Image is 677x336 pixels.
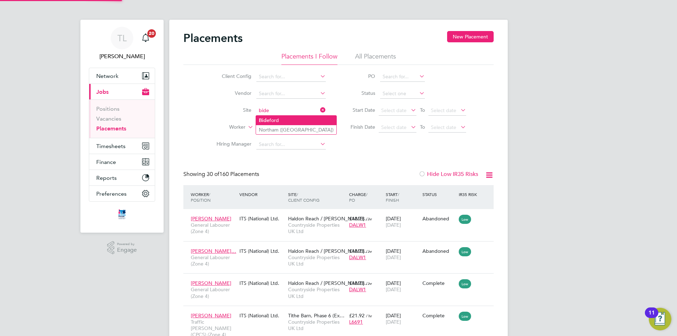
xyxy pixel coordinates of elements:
li: Placements I Follow [281,52,337,65]
span: Preferences [96,190,127,197]
div: [DATE] [384,309,421,329]
label: Hiring Manager [211,141,251,147]
div: Status [421,188,457,201]
li: All Placements [355,52,396,65]
a: Positions [96,105,120,112]
a: [PERSON_NAME]General Labourer (Zone 4)ITS (National) Ltd.Haldon Reach / [PERSON_NAME]…Countryside... [189,212,494,218]
a: Vacancies [96,115,121,122]
a: Powered byEngage [107,241,137,255]
span: Network [96,73,118,79]
label: Hide Low IR35 Risks [419,171,478,178]
li: ford [256,116,336,125]
span: To [418,122,427,132]
span: Tithe Barn, Phase 6 (Ex… [288,312,344,319]
div: ITS (National) Ltd. [238,244,286,258]
div: Complete [422,312,456,319]
span: L6691 [349,319,363,325]
input: Search for... [256,106,326,116]
span: / PO [349,191,367,203]
span: TL [117,33,127,43]
span: General Labourer (Zone 4) [191,254,236,267]
a: Placements [96,125,126,132]
span: Haldon Reach / [PERSON_NAME]… [288,215,369,222]
input: Search for... [256,140,326,149]
span: To [418,105,427,115]
li: Northam ([GEOGRAPHIC_DATA]) [256,125,336,134]
input: Search for... [380,72,425,82]
label: Client Config [211,73,251,79]
span: £18.78 [349,215,365,222]
span: £21.92 [349,312,365,319]
span: General Labourer (Zone 4) [191,222,236,234]
label: Status [343,90,375,96]
label: Start Date [343,107,375,113]
span: DALW1 [349,254,366,261]
span: Haldon Reach / [PERSON_NAME]… [288,280,369,286]
span: Haldon Reach / [PERSON_NAME]… [288,248,369,254]
span: [DATE] [386,254,401,261]
div: [DATE] [384,212,421,232]
div: Jobs [89,99,155,138]
span: £18.78 [349,248,365,254]
div: Start [384,188,421,206]
span: Low [459,279,471,288]
span: Countryside Properties UK Ltd [288,222,346,234]
b: Bide [259,117,269,123]
a: Go to home page [89,209,155,220]
span: £18.78 [349,280,365,286]
div: Complete [422,280,456,286]
div: Abandoned [422,215,456,222]
span: Tim Lerwill [89,52,155,61]
span: Countryside Properties UK Ltd [288,286,346,299]
input: Search for... [256,89,326,99]
span: 30 of [207,171,219,178]
div: ITS (National) Ltd. [238,309,286,322]
span: [PERSON_NAME] [191,312,231,319]
a: [PERSON_NAME]General Labourer (Zone 4)ITS (National) Ltd.Haldon Reach / [PERSON_NAME]…Countryside... [189,276,494,282]
label: PO [343,73,375,79]
input: Search for... [256,72,326,82]
label: Finish Date [343,124,375,130]
div: Abandoned [422,248,456,254]
span: Select date [431,124,456,130]
span: / hr [366,281,372,286]
span: / hr [366,216,372,221]
span: DALW1 [349,222,366,228]
span: [PERSON_NAME] [191,280,231,286]
span: Select date [381,107,407,114]
span: General Labourer (Zone 4) [191,286,236,299]
span: DALW1 [349,286,366,293]
a: [PERSON_NAME]Traffic [PERSON_NAME] (CPCS) (Zone 4)ITS (National) Ltd.Tithe Barn, Phase 6 (Ex…Coun... [189,308,494,314]
button: Open Resource Center, 11 new notifications [649,308,671,330]
button: Reports [89,170,155,185]
span: Low [459,215,471,224]
span: Timesheets [96,143,126,149]
div: Showing [183,171,261,178]
span: / Position [191,191,211,203]
div: IR35 Risk [457,188,481,201]
span: Select date [431,107,456,114]
div: Charge [347,188,384,206]
button: Preferences [89,186,155,201]
span: / hr [366,249,372,254]
img: itsconstruction-logo-retina.png [117,209,127,220]
span: 160 Placements [207,171,259,178]
a: TL[PERSON_NAME] [89,27,155,61]
span: / Client Config [288,191,319,203]
label: Vendor [211,90,251,96]
div: Site [286,188,347,206]
span: Low [459,312,471,321]
span: / hr [366,313,372,318]
span: [DATE] [386,222,401,228]
button: Jobs [89,84,155,99]
div: ITS (National) Ltd. [238,276,286,290]
a: [PERSON_NAME]…General Labourer (Zone 4)ITS (National) Ltd.Haldon Reach / [PERSON_NAME]…Countrysid... [189,244,494,250]
span: [DATE] [386,319,401,325]
span: [DATE] [386,286,401,293]
div: Worker [189,188,238,206]
span: Low [459,247,471,256]
div: 11 [648,313,655,322]
div: [DATE] [384,276,421,296]
span: / Finish [386,191,399,203]
button: New Placement [447,31,494,42]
